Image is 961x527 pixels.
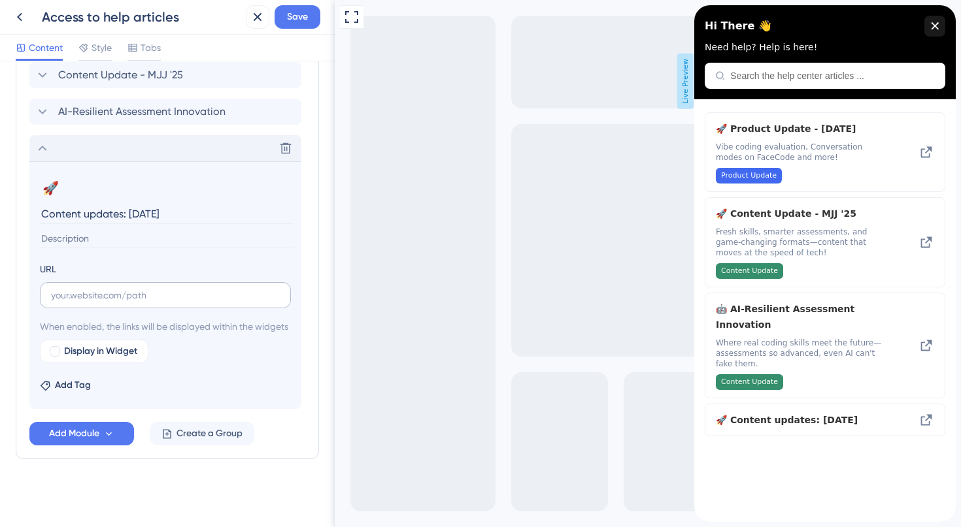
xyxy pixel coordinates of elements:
[58,104,226,120] span: AI-Resilient Assessment Innovation
[22,407,196,423] div: Content updates: August, 2025
[98,7,103,17] div: 3
[22,296,175,327] span: 🤖 AI-Resilient Assessment Innovation
[22,296,196,385] div: AI-Resilient Assessment Innovation
[22,407,175,423] span: 🚀 Content updates: [DATE]
[27,165,82,176] span: Product Update
[27,261,84,271] span: Content Update
[22,116,175,131] span: 🚀 Product Update - [DATE]
[22,116,196,178] div: Product Update - July '25
[64,343,137,359] span: Display in Widget
[29,422,134,445] button: Add Module
[55,377,91,393] span: Add Tag
[22,221,196,253] span: Fresh skills, smarter assessments, and game-changing formats—content that moves at the speed of t...
[40,178,61,199] button: 🚀
[10,11,77,31] span: Hi There 👋
[40,377,91,393] button: Add Tag
[42,8,241,26] div: Access to help articles
[230,10,251,31] div: close resource center
[92,40,112,56] span: Style
[287,9,308,25] span: Save
[29,99,305,125] div: AI-Resilient Assessment Innovation
[141,40,161,56] span: Tabs
[27,372,84,382] span: Content Update
[275,5,320,29] button: Save
[58,67,183,83] span: Content Update - MJJ '25
[49,426,99,441] span: Add Module
[177,426,243,441] span: Create a Group
[22,332,196,364] span: Where real coding skills meet the future—assessments so advanced, even AI can't fake them.
[40,319,291,334] span: When enabled, the links will be displayed within the widgets
[29,62,305,88] div: Content Update - MJJ '25
[29,40,63,56] span: Content
[26,3,89,19] span: What's new?
[51,288,280,302] input: your.website.com/path
[10,37,123,47] span: Need help? Help is here!
[343,54,359,109] span: Live Preview
[40,204,294,224] input: Header
[22,136,196,157] span: Vibe coding evaluation, Conversation modes on FaceCode and more!
[150,422,254,445] button: Create a Group
[22,200,196,274] div: Content Update - MJJ '25
[22,200,175,216] span: 🚀 Content Update - MJJ '25
[36,65,241,76] input: Search the help center articles ...
[40,261,56,277] div: URL
[40,230,294,248] input: Description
